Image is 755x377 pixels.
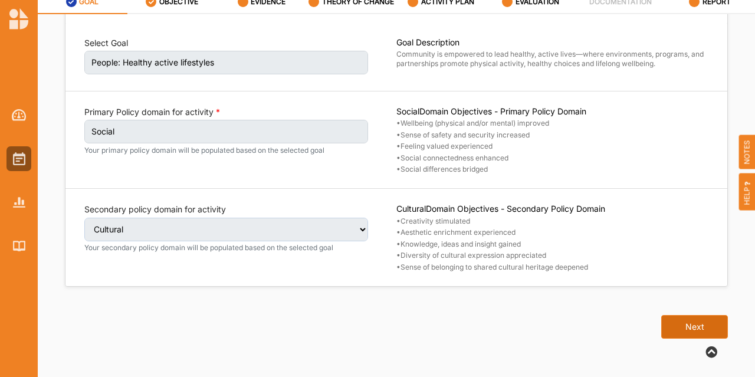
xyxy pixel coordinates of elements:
label: Social Domain Objectives - Primary Policy Domain [396,106,708,117]
small: Your secondary policy domain will be populated based on the selected goal [84,243,368,253]
label: Social [84,120,368,143]
label: • Sense of safety and security increased [396,130,708,140]
span: partnerships promote physical activity, healthy choices and lifelong wellbeing. [396,59,655,68]
label: Secondary policy domain for activity [84,204,226,215]
a: Library [6,234,31,258]
a: Reports [6,190,31,215]
a: Dashboard [6,103,31,127]
label: • Creativity stimulated [396,217,708,226]
label: • Feeling valued experienced [396,142,708,151]
label: • Aesthetic enrichment experienced [396,228,708,237]
label: • Social differences bridged [396,165,708,174]
label: Select Goal [84,37,128,49]
img: Library [13,241,25,251]
label: People: Healthy active lifestyles [84,51,368,74]
label: Cultural Domain Objectives - Secondary Policy Domain [396,204,708,214]
label: • Social connectedness enhanced [396,153,708,163]
a: Activities [6,146,31,171]
label: Goal Description [396,37,708,48]
label: • Sense of belonging to shared cultural heritage deepened [396,263,708,272]
label: Primary Policy domain for activity [84,106,220,118]
span: Community is empowered to lead healthy, active lives—where environments, programs, and [396,50,704,58]
img: Dashboard [12,109,27,121]
img: Reports [13,197,25,207]
label: • Wellbeing (physical and/or mental) improved [396,119,708,128]
small: Your primary policy domain will be populated based on the selected goal [84,146,368,155]
label: • Knowledge, ideas and insight gained [396,240,708,249]
button: Next [661,315,728,339]
label: • Diversity of cultural expression appreciated [396,251,708,260]
img: Activities [13,152,25,165]
img: logo [9,8,28,29]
